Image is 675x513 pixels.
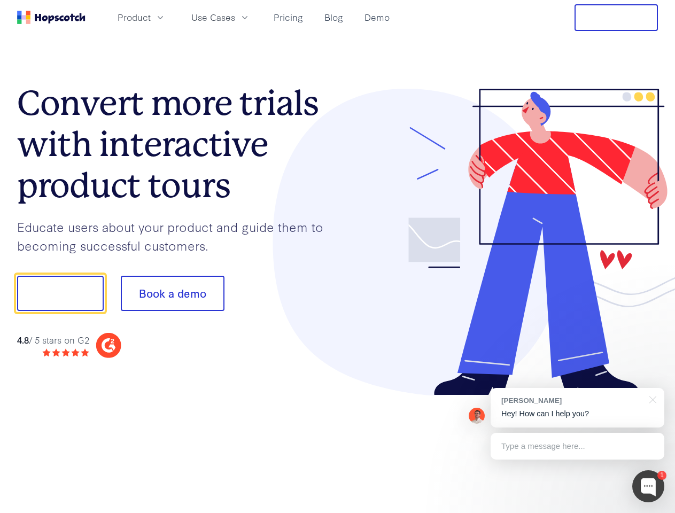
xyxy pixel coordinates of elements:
button: Product [111,9,172,26]
div: [PERSON_NAME] [501,395,643,406]
img: Mark Spera [469,408,485,424]
button: Use Cases [185,9,257,26]
strong: 4.8 [17,333,29,346]
a: Blog [320,9,347,26]
span: Use Cases [191,11,235,24]
h1: Convert more trials with interactive product tours [17,83,338,206]
button: Free Trial [575,4,658,31]
a: Pricing [269,9,307,26]
a: Home [17,11,86,24]
p: Educate users about your product and guide them to becoming successful customers. [17,217,338,254]
p: Hey! How can I help you? [501,408,654,419]
div: 1 [657,471,666,480]
div: Type a message here... [491,433,664,460]
div: / 5 stars on G2 [17,333,89,347]
span: Product [118,11,151,24]
button: Show me! [17,276,104,311]
button: Book a demo [121,276,224,311]
a: Demo [360,9,394,26]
